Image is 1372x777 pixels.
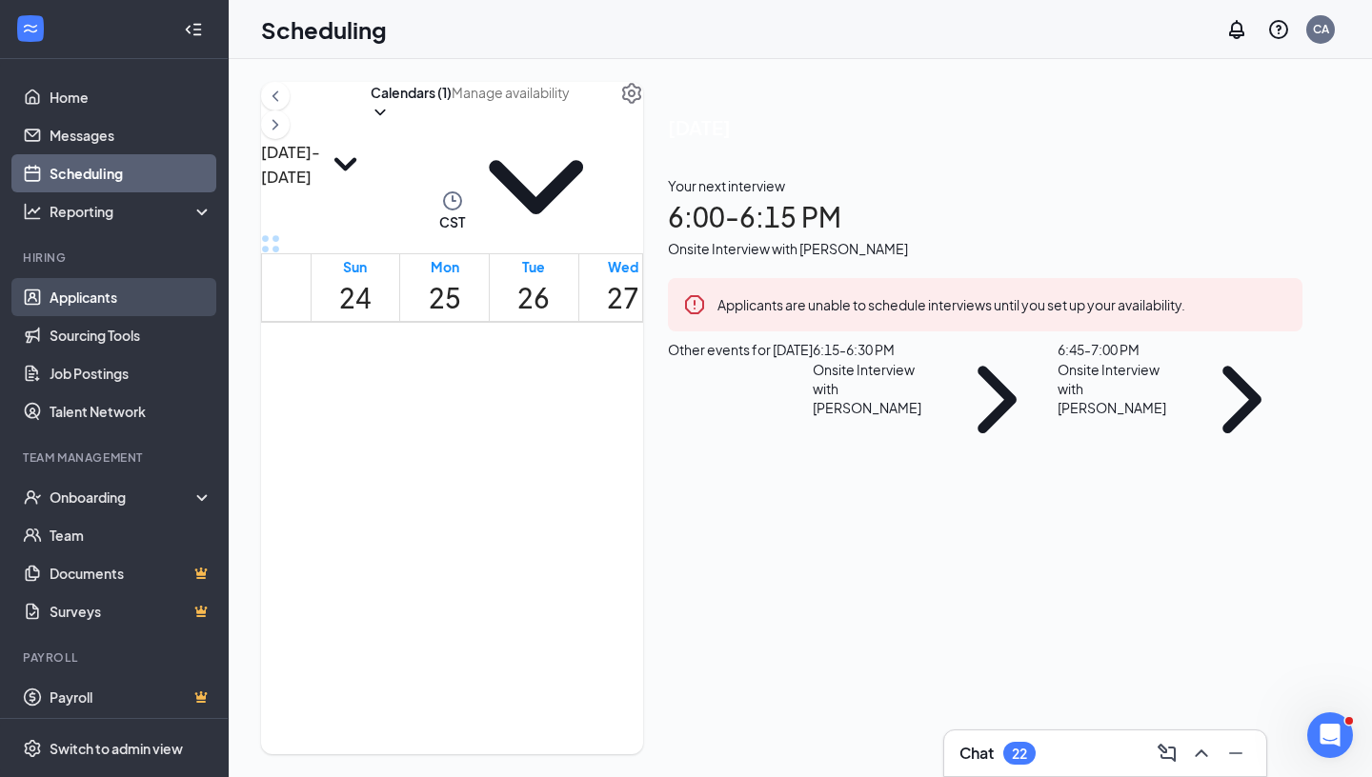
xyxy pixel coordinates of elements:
svg: ChevronDown [371,103,390,122]
a: Home [50,78,212,116]
span: [DATE] [668,112,1302,142]
button: ChevronLeft [261,82,290,110]
a: Scheduling [50,154,212,192]
h1: 24 [339,277,372,319]
a: August 27, 2025 [603,254,643,321]
h1: Scheduling [261,13,387,46]
div: Team Management [23,449,209,466]
div: Other events for [DATE] [668,339,813,460]
div: Reporting [50,202,213,221]
svg: Minimize [1224,742,1247,765]
button: ComposeMessage [1152,738,1182,768]
a: Settings [620,82,643,189]
a: Sourcing Tools [50,316,212,354]
a: Team [50,516,212,554]
div: Wed [607,256,639,277]
a: Job Postings [50,354,212,392]
a: August 26, 2025 [514,254,554,321]
h1: 6:00 - 6:15 PM [668,196,1302,238]
span: CST [439,212,465,231]
svg: ChevronLeft [266,85,285,108]
div: Hiring [23,249,209,266]
div: CA [1313,21,1329,37]
div: Your next interview [668,175,1302,196]
div: Applicants are unable to schedule interviews until you set up your availability. [717,293,1185,314]
a: Applicants [50,278,212,316]
div: Tue [517,256,550,277]
input: Manage availability [452,82,620,103]
a: August 25, 2025 [425,254,465,321]
div: 6:15 - 6:30 PM [813,339,932,360]
div: Onsite Interview with [PERSON_NAME] [668,238,1302,259]
svg: ChevronDown [452,103,620,271]
svg: ChevronRight [937,339,1058,460]
svg: ChevronRight [266,113,285,136]
div: Onsite Interview with [PERSON_NAME] [1058,360,1177,417]
svg: QuestionInfo [1267,18,1290,41]
a: SurveysCrown [50,592,212,630]
h3: Chat [959,743,994,764]
button: Calendars (1)ChevronDown [371,82,452,122]
div: 6:45 - 7:00 PM [1058,339,1177,360]
svg: UserCheck [23,488,42,507]
a: Talent Network [50,392,212,430]
svg: Settings [23,739,42,758]
svg: Error [683,293,706,316]
svg: ChevronUp [1190,742,1213,765]
a: DocumentsCrown [50,554,212,592]
svg: Notifications [1225,18,1248,41]
button: ChevronUp [1186,738,1217,768]
div: Mon [429,256,461,277]
svg: Collapse [184,20,203,39]
h1: 27 [607,277,639,319]
div: Onsite Interview with [PERSON_NAME] [813,360,932,417]
a: August 24, 2025 [335,254,375,321]
h1: 25 [429,277,461,319]
svg: Settings [620,82,643,105]
svg: Clock [441,189,464,212]
iframe: Intercom live chat [1307,712,1353,758]
div: Onboarding [50,488,196,507]
div: Payroll [23,649,209,666]
svg: Analysis [23,202,42,221]
a: PayrollCrown [50,678,212,716]
a: Messages [50,116,212,154]
svg: SmallChevronDown [320,139,371,189]
button: Minimize [1221,738,1251,768]
svg: ChevronRight [1181,339,1302,460]
div: 22 [1012,746,1027,762]
h1: 26 [517,277,550,319]
svg: ComposeMessage [1156,742,1179,765]
h3: [DATE] - [DATE] [261,140,320,189]
div: Sun [339,256,372,277]
svg: WorkstreamLogo [21,19,40,38]
button: ChevronRight [261,110,290,139]
div: Switch to admin view [50,739,183,758]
